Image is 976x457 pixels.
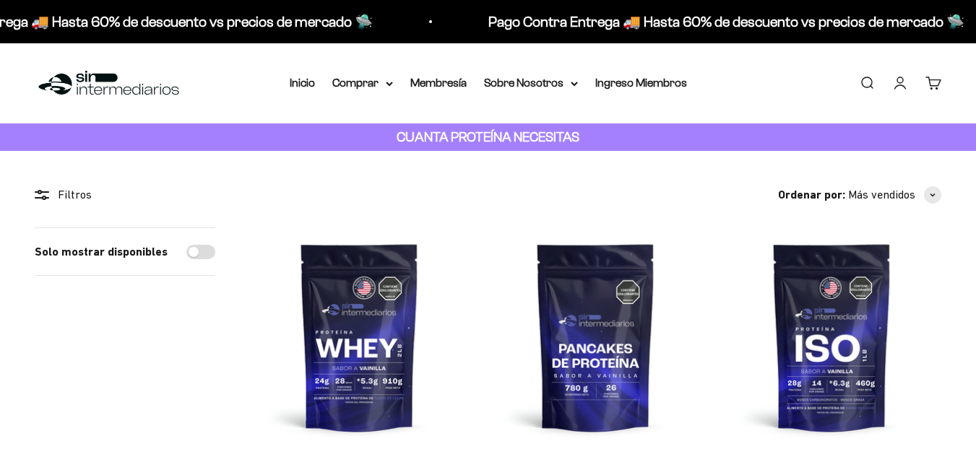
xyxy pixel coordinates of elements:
label: Solo mostrar disponibles [35,243,168,261]
div: Filtros [35,186,215,204]
button: Más vendidos [848,186,941,204]
a: Inicio [290,77,315,89]
span: Más vendidos [848,186,915,204]
a: Ingreso Miembros [595,77,687,89]
span: Ordenar por: [778,186,845,204]
a: Membresía [410,77,467,89]
summary: Sobre Nosotros [484,74,578,92]
summary: Comprar [332,74,393,92]
p: Pago Contra Entrega 🚚 Hasta 60% de descuento vs precios de mercado 🛸 [482,10,958,33]
strong: CUANTA PROTEÍNA NECESITAS [397,129,579,144]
